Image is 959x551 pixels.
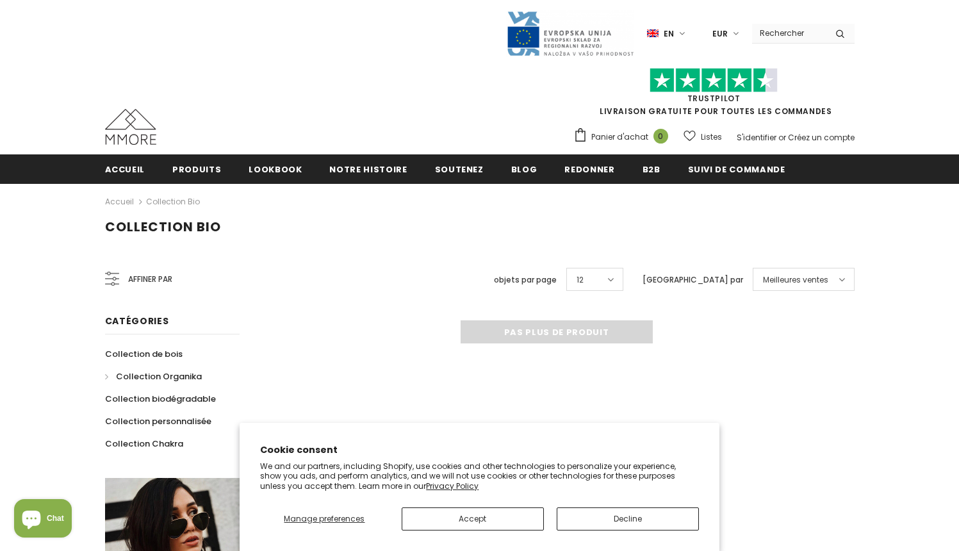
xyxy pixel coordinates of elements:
span: Collection Organika [116,370,202,382]
span: Catégories [105,315,169,327]
span: 12 [577,274,584,286]
span: B2B [643,163,660,176]
span: Listes [701,131,722,144]
a: Blog [511,154,537,183]
img: Faites confiance aux étoiles pilotes [650,68,778,93]
button: Accept [402,507,544,530]
span: Meilleures ventes [763,274,828,286]
span: 0 [653,129,668,144]
a: Redonner [564,154,614,183]
a: Collection biodégradable [105,388,216,410]
span: Blog [511,163,537,176]
img: Javni Razpis [506,10,634,57]
span: en [664,28,674,40]
span: Panier d'achat [591,131,648,144]
button: Manage preferences [260,507,388,530]
span: Affiner par [128,272,172,286]
span: or [778,132,786,143]
a: Lookbook [249,154,302,183]
a: B2B [643,154,660,183]
inbox-online-store-chat: Shopify online store chat [10,499,76,541]
a: Créez un compte [788,132,855,143]
a: Collection personnalisée [105,410,211,432]
a: Collection Chakra [105,432,183,455]
a: S'identifier [737,132,776,143]
span: Redonner [564,163,614,176]
a: Collection de bois [105,343,183,365]
span: Produits [172,163,221,176]
a: Collection Bio [146,196,200,207]
a: Accueil [105,154,145,183]
a: Produits [172,154,221,183]
span: Lookbook [249,163,302,176]
span: LIVRAISON GRATUITE POUR TOUTES LES COMMANDES [573,74,855,117]
a: Accueil [105,194,134,210]
a: soutenez [435,154,484,183]
span: EUR [712,28,728,40]
img: i-lang-1.png [647,28,659,39]
span: Notre histoire [329,163,407,176]
span: Collection biodégradable [105,393,216,405]
a: Panier d'achat 0 [573,127,675,147]
span: Suivi de commande [688,163,785,176]
span: Collection de bois [105,348,183,360]
a: Notre histoire [329,154,407,183]
button: Decline [557,507,699,530]
label: objets par page [494,274,557,286]
a: Collection Organika [105,365,202,388]
a: Javni Razpis [506,28,634,38]
span: soutenez [435,163,484,176]
p: We and our partners, including Shopify, use cookies and other technologies to personalize your ex... [260,461,699,491]
span: Collection personnalisée [105,415,211,427]
a: Privacy Policy [426,481,479,491]
a: Listes [684,126,722,148]
label: [GEOGRAPHIC_DATA] par [643,274,743,286]
span: Collection Bio [105,218,221,236]
span: Manage preferences [284,513,365,524]
img: Cas MMORE [105,109,156,145]
a: Suivi de commande [688,154,785,183]
input: Search Site [752,24,826,42]
span: Collection Chakra [105,438,183,450]
h2: Cookie consent [260,443,699,457]
span: Accueil [105,163,145,176]
a: TrustPilot [687,93,741,104]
